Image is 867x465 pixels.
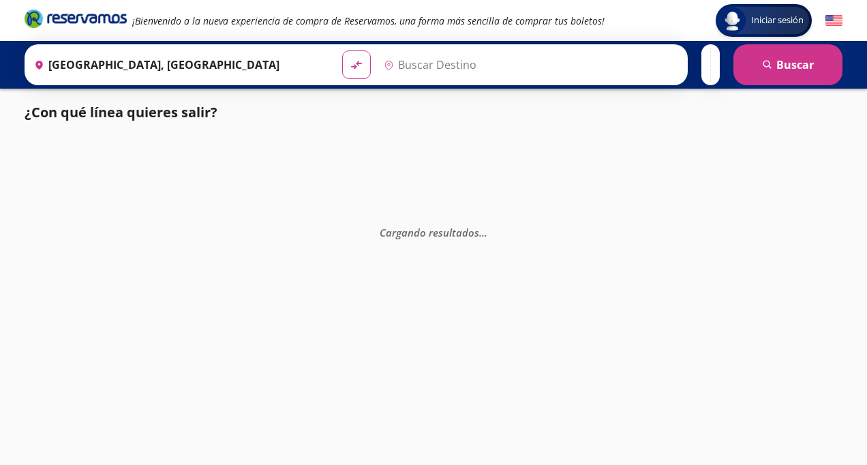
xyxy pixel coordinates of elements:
[132,14,605,27] em: ¡Bienvenido a la nueva experiencia de compra de Reservamos, una forma más sencilla de comprar tus...
[25,8,127,29] i: Brand Logo
[825,12,842,29] button: English
[378,48,681,82] input: Buscar Destino
[25,102,217,123] p: ¿Con qué línea quieres salir?
[746,14,809,27] span: Iniciar sesión
[485,226,487,239] span: .
[25,8,127,33] a: Brand Logo
[482,226,485,239] span: .
[29,48,331,82] input: Buscar Origen
[380,226,487,239] em: Cargando resultados
[479,226,482,239] span: .
[733,44,842,85] button: Buscar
